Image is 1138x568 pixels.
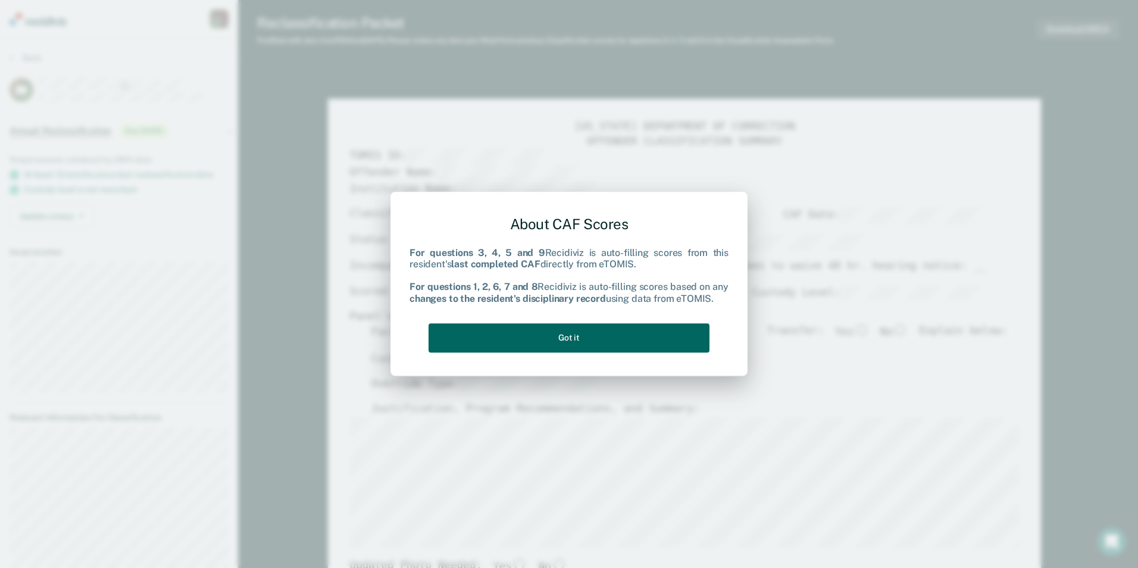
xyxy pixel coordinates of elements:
div: About CAF Scores [409,206,729,242]
button: Got it [429,323,709,352]
b: last completed CAF [451,258,540,270]
div: Recidiviz is auto-filling scores from this resident's directly from eTOMIS. Recidiviz is auto-fil... [409,247,729,304]
b: For questions 3, 4, 5 and 9 [409,247,545,258]
b: For questions 1, 2, 6, 7 and 8 [409,282,537,293]
b: changes to the resident's disciplinary record [409,293,606,304]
